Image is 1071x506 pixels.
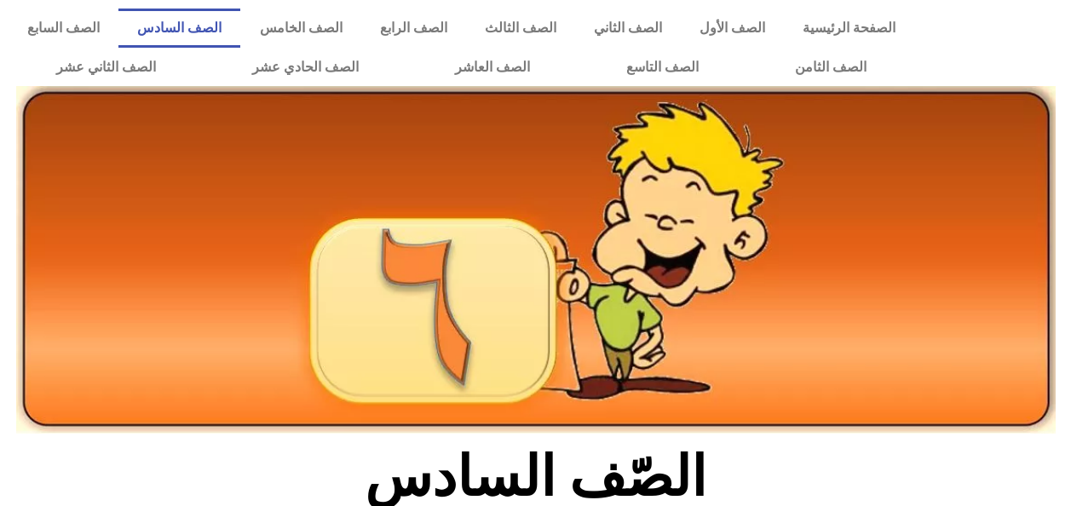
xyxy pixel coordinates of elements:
[575,9,681,48] a: الصف الثاني
[361,9,466,48] a: الصف الرابع
[784,9,914,48] a: الصفحة الرئيسية
[466,9,575,48] a: الصف الثالث
[204,48,407,87] a: الصف الحادي عشر
[9,9,118,48] a: الصف السابع
[681,9,784,48] a: الصف الأول
[240,9,360,48] a: الصف الخامس
[118,9,240,48] a: الصف السادس
[407,48,579,87] a: الصف العاشر
[579,48,747,87] a: الصف التاسع
[747,48,915,87] a: الصف الثامن
[9,48,204,87] a: الصف الثاني عشر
